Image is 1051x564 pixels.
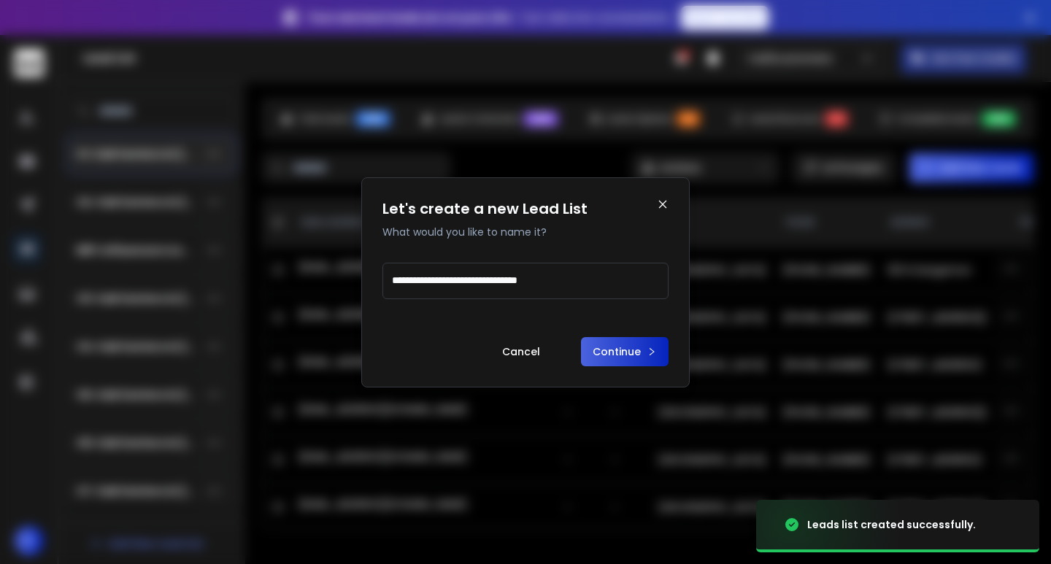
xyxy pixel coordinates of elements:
button: Cancel [490,337,552,366]
button: Continue [581,337,669,366]
h1: Let's create a new Lead List [382,198,588,219]
div: Leads list created successfully. [807,517,976,532]
p: What would you like to name it? [382,225,588,239]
